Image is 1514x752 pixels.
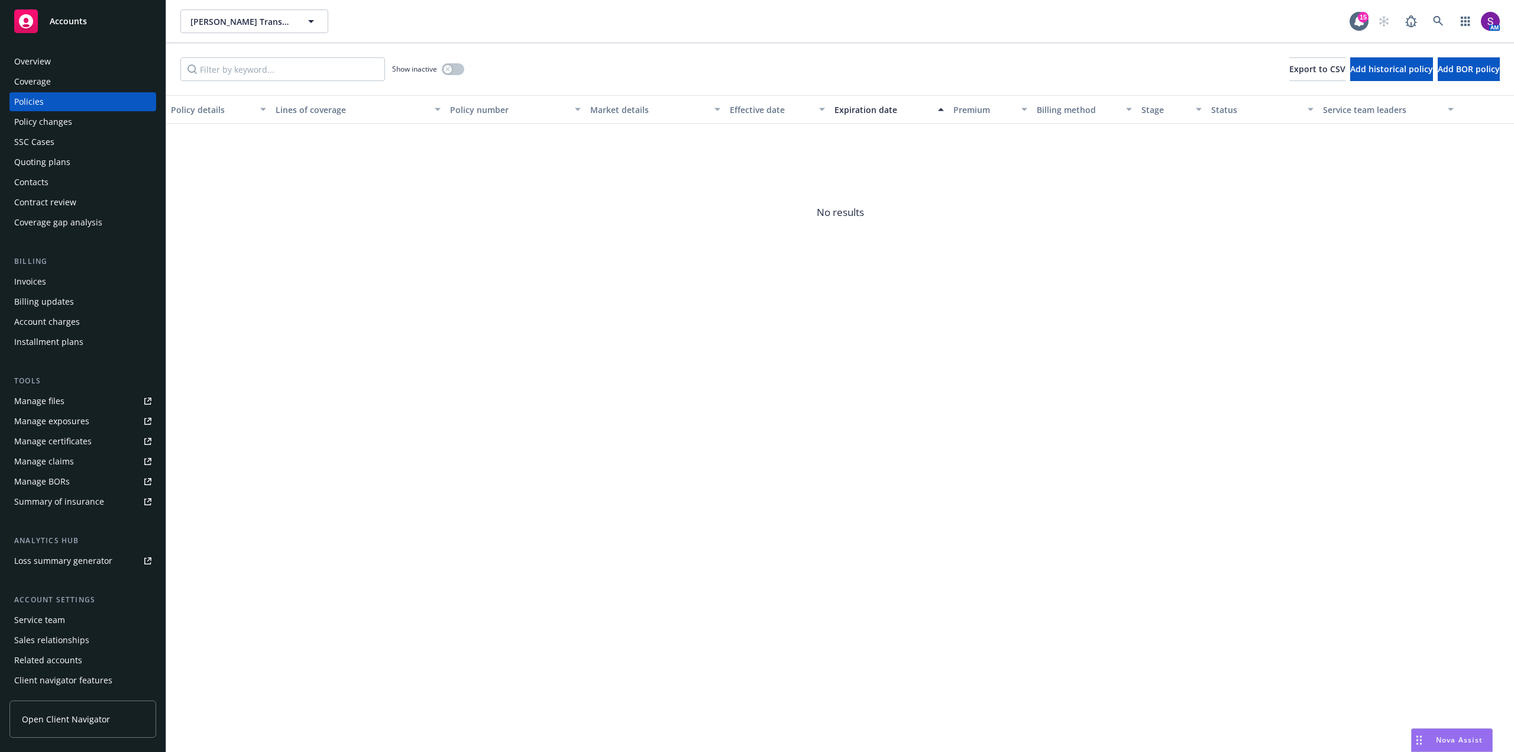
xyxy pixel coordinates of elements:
div: 15 [1358,12,1369,22]
div: Policies [14,92,44,111]
div: Contract review [14,193,76,212]
a: Invoices [9,272,156,291]
div: Related accounts [14,651,82,670]
button: Add historical policy [1350,57,1433,81]
div: Client navigator features [14,671,112,690]
button: Nova Assist [1411,728,1493,752]
button: Status [1206,95,1318,124]
a: Client navigator features [9,671,156,690]
a: Manage BORs [9,472,156,491]
div: Drag to move [1412,729,1426,751]
a: Quoting plans [9,153,156,172]
button: Policy details [166,95,271,124]
a: Manage files [9,392,156,411]
a: Overview [9,52,156,71]
div: Policy number [450,104,567,116]
span: Open Client Navigator [22,713,110,725]
div: Service team leaders [1323,104,1440,116]
a: Accounts [9,5,156,38]
div: Effective date [730,104,812,116]
span: Add BOR policy [1438,63,1500,75]
span: Show inactive [392,64,437,74]
span: Nova Assist [1436,735,1483,745]
a: Manage certificates [9,432,156,451]
button: Expiration date [830,95,949,124]
button: Billing method [1032,95,1137,124]
div: Manage BORs [14,472,70,491]
a: Loss summary generator [9,551,156,570]
button: Stage [1137,95,1206,124]
div: Billing [9,256,156,267]
a: Manage exposures [9,412,156,431]
div: SSC Cases [14,133,54,151]
div: Billing updates [14,292,74,311]
a: Account charges [9,312,156,331]
button: [PERSON_NAME] Transportation, Inc. [180,9,328,33]
div: Lines of coverage [276,104,428,116]
div: Account settings [9,594,156,606]
div: Service team [14,611,65,630]
button: Lines of coverage [271,95,445,124]
div: Policy details [171,104,253,116]
div: Premium [953,104,1015,116]
a: Policy changes [9,112,156,131]
div: Contacts [14,173,48,192]
img: photo [1481,12,1500,31]
button: Service team leaders [1318,95,1458,124]
button: Premium [949,95,1033,124]
a: Summary of insurance [9,492,156,511]
a: Related accounts [9,651,156,670]
div: Invoices [14,272,46,291]
a: Switch app [1454,9,1477,33]
div: Summary of insurance [14,492,104,511]
a: Policies [9,92,156,111]
a: Contacts [9,173,156,192]
div: Manage files [14,392,64,411]
a: Report a Bug [1399,9,1423,33]
div: Status [1211,104,1301,116]
div: Coverage [14,72,51,91]
div: Sales relationships [14,631,89,650]
a: Manage claims [9,452,156,471]
button: Export to CSV [1289,57,1345,81]
div: Manage exposures [14,412,89,431]
button: Effective date [725,95,830,124]
button: Add BOR policy [1438,57,1500,81]
a: SSC Cases [9,133,156,151]
a: Start snowing [1372,9,1396,33]
a: Coverage [9,72,156,91]
div: Loss summary generator [14,551,112,570]
a: Billing updates [9,292,156,311]
a: Service team [9,611,156,630]
a: Coverage gap analysis [9,213,156,232]
div: Manage certificates [14,432,92,451]
div: Manage claims [14,452,74,471]
div: Quoting plans [14,153,70,172]
a: Contract review [9,193,156,212]
div: Market details [590,104,707,116]
span: [PERSON_NAME] Transportation, Inc. [190,15,293,28]
a: Search [1426,9,1450,33]
div: Stage [1141,104,1189,116]
span: Accounts [50,17,87,26]
button: Policy number [445,95,585,124]
div: Analytics hub [9,535,156,547]
div: Billing method [1037,104,1119,116]
span: No results [166,124,1514,301]
span: Add historical policy [1350,63,1433,75]
div: Installment plans [14,333,83,351]
div: Overview [14,52,51,71]
span: Export to CSV [1289,63,1345,75]
div: Coverage gap analysis [14,213,102,232]
button: Market details [585,95,725,124]
a: Installment plans [9,333,156,351]
div: Account charges [14,312,80,331]
div: Tools [9,375,156,387]
a: Sales relationships [9,631,156,650]
div: Policy changes [14,112,72,131]
input: Filter by keyword... [180,57,385,81]
div: Expiration date [834,104,931,116]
